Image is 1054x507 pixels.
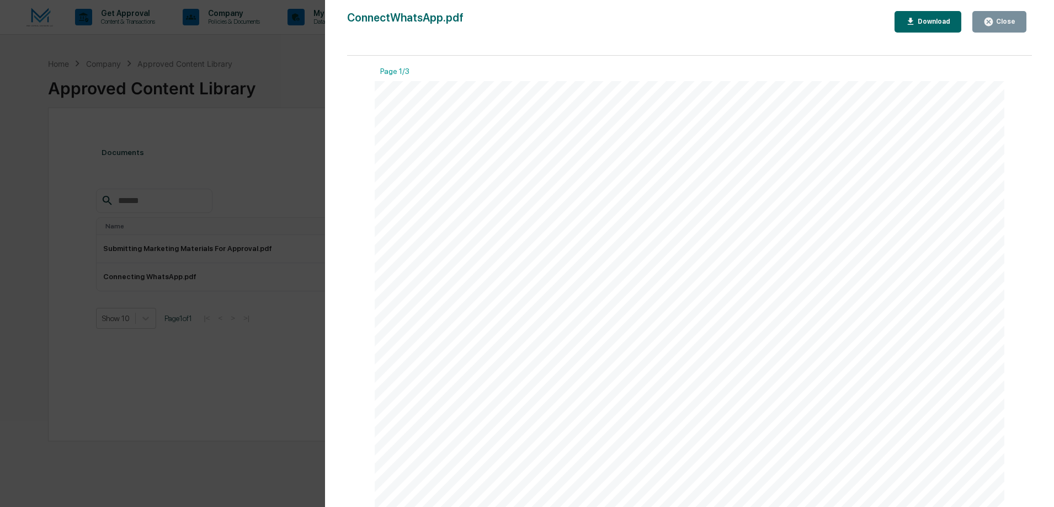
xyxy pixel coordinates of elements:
[994,18,1015,25] div: Close
[454,324,462,339] span: 1
[1019,471,1048,500] iframe: Open customer support
[895,11,962,33] button: Download
[375,67,1004,81] div: Page 1/3
[347,11,464,33] div: ConnectWhatsApp.pdf
[485,327,548,338] span: Navigate to
[915,18,950,25] div: Download
[428,147,624,168] span: Connect WhatsApp
[972,11,1026,33] button: Close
